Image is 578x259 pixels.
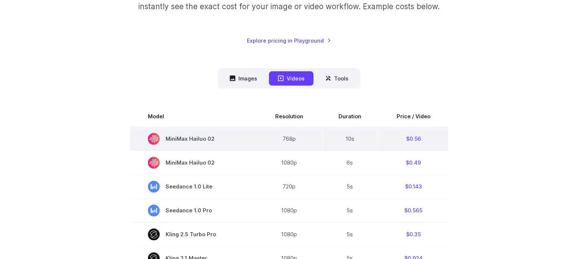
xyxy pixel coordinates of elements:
[321,175,379,198] td: 5s
[148,229,240,240] span: Kling 2.5 Turbo Pro
[148,157,240,169] span: MiniMax Hailuo 02
[379,106,448,127] th: Price / Video
[379,222,448,246] td: $0.35
[321,151,379,175] td: 6s
[379,151,448,175] td: $0.49
[148,133,240,145] span: MiniMax Hailuo 02
[379,198,448,222] td: $0.565
[316,71,357,86] button: Tools
[321,127,379,151] td: 10s
[321,106,379,127] th: Duration
[269,71,313,86] button: Videos
[247,36,331,45] a: Explore pricing in Playground
[148,205,240,216] span: Seedance 1.0 Pro
[258,222,321,246] td: 1080p
[148,181,240,193] span: Seedance 1.0 Lite
[258,175,321,198] td: 720p
[258,198,321,222] td: 1080p
[130,106,258,127] th: Model
[379,127,448,151] td: $0.56
[321,198,379,222] td: 5s
[258,151,321,175] td: 1080p
[321,222,379,246] td: 5s
[379,175,448,198] td: $0.143
[258,127,321,151] td: 768p
[258,106,321,127] th: Resolution
[221,71,266,86] button: Images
